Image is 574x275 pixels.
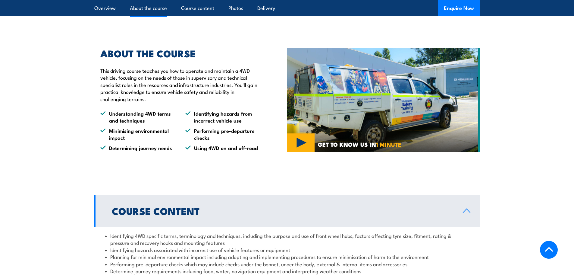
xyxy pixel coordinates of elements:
[287,48,480,152] img: Website Video Tile (3)
[100,110,174,124] li: Understanding 4WD terms and techniques
[105,267,469,274] li: Determine journey requirements including food, water, navigation equipment and interpreting weath...
[105,232,469,246] li: Identifying 4WD specific terms, terminology and techniques, including the purpose and use of fron...
[105,261,469,267] li: Performing pre-departure checks which may include checks under the bonnet, under the body, extern...
[318,142,401,147] span: GET TO KNOW US IN
[376,140,401,149] strong: 1 MINUTE
[100,127,174,141] li: Minimising environmental impact
[100,144,174,151] li: Determining journey needs
[185,144,259,151] li: Using 4WD on and off-road
[185,110,259,124] li: Identifying hazards from incorrect vehicle use
[112,206,453,215] h2: Course Content
[105,253,469,260] li: Planning for minimal environmental impact including adopting and implementing procedures to ensur...
[105,246,469,253] li: Identifying hazards associated with incorrect use of vehicle features or equipment
[100,49,259,57] h2: ABOUT THE COURSE
[94,195,480,227] a: Course Content
[185,127,259,141] li: Performing pre-departure checks
[100,67,259,102] p: This driving course teaches you how to operate and maintain a 4WD vehicle, focusing on the needs ...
